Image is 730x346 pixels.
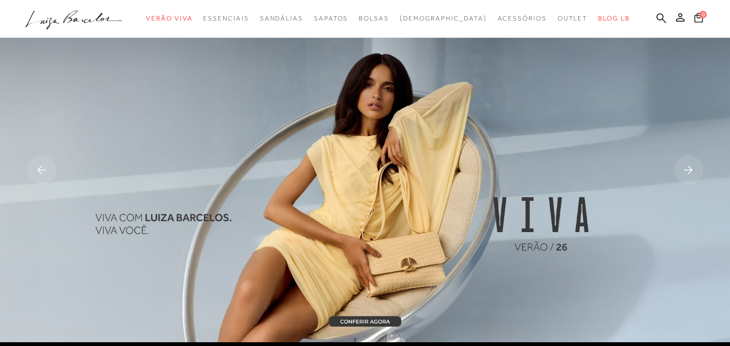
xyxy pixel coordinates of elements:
[359,9,389,29] a: noSubCategoriesText
[558,15,588,22] span: Outlet
[260,15,303,22] span: Sandálias
[359,15,389,22] span: Bolsas
[203,9,249,29] a: noSubCategoriesText
[498,15,547,22] span: Acessórios
[314,9,348,29] a: noSubCategoriesText
[203,15,249,22] span: Essenciais
[260,9,303,29] a: noSubCategoriesText
[146,9,192,29] a: noSubCategoriesText
[598,15,629,22] span: BLOG LB
[558,9,588,29] a: noSubCategoriesText
[691,12,706,26] button: 0
[598,9,629,29] a: BLOG LB
[314,15,348,22] span: Sapatos
[699,11,707,18] span: 0
[400,15,487,22] span: [DEMOGRAPHIC_DATA]
[400,9,487,29] a: noSubCategoriesText
[498,9,547,29] a: noSubCategoriesText
[146,15,192,22] span: Verão Viva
